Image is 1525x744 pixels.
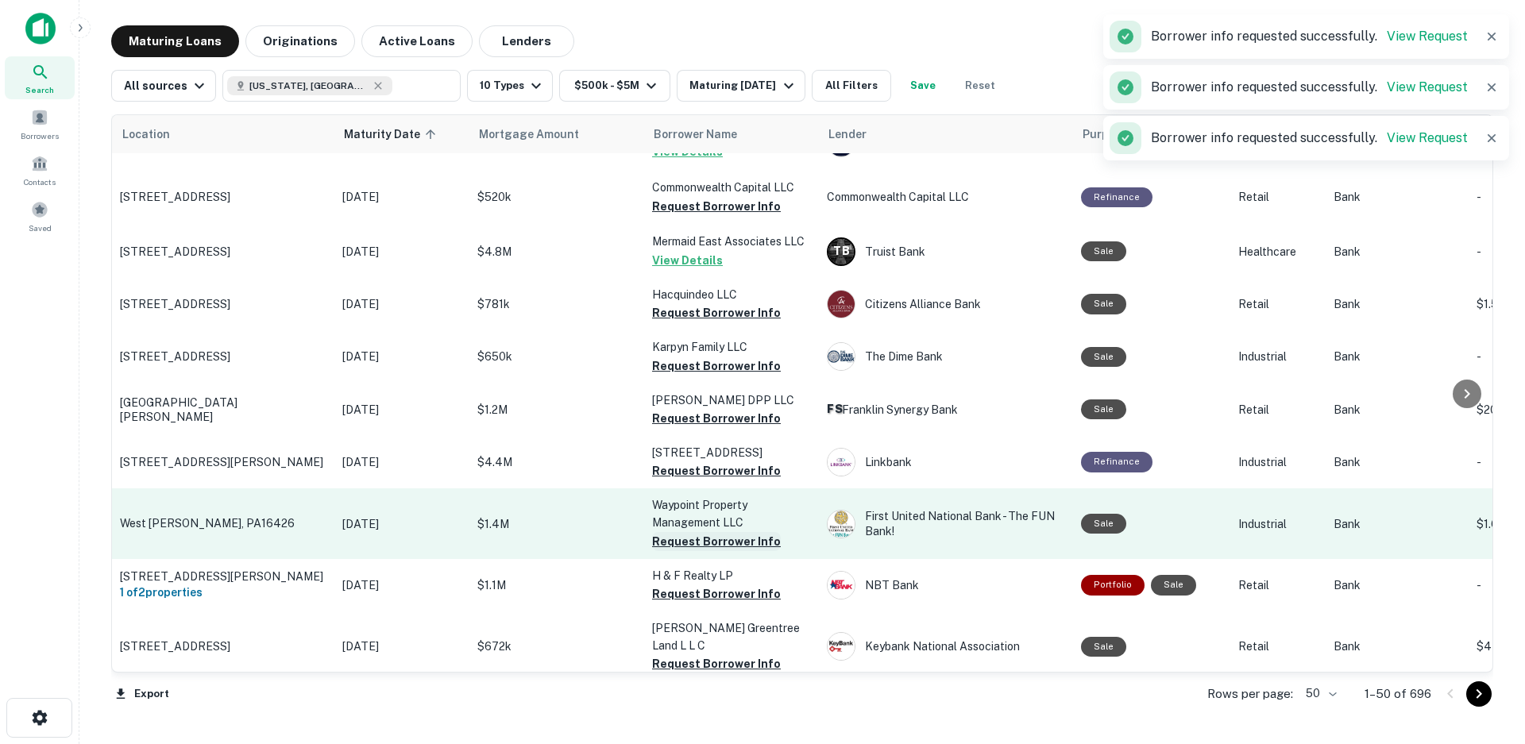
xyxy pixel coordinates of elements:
[652,391,811,409] p: [PERSON_NAME] DPP LLC
[111,682,173,706] button: Export
[828,125,867,144] span: Lender
[361,25,473,57] button: Active Loans
[652,567,811,584] p: H & F Realty LP
[1334,576,1461,594] p: Bank
[812,70,891,102] button: All Filters
[819,115,1073,153] th: Lender
[833,243,849,260] p: T B
[120,569,326,584] p: [STREET_ADDRESS][PERSON_NAME]
[120,395,326,424] p: [GEOGRAPHIC_DATA][PERSON_NAME]
[477,295,636,313] p: $781k
[342,348,461,365] p: [DATE]
[1238,188,1318,206] p: Retail
[689,76,797,95] div: Maturing [DATE]
[1365,684,1431,704] p: 1–50 of 696
[29,222,52,234] span: Saved
[1238,576,1318,594] p: Retail
[111,70,216,102] button: All sources
[249,79,369,93] span: [US_STATE], [GEOGRAPHIC_DATA]
[120,455,326,469] p: [STREET_ADDRESS][PERSON_NAME]
[652,286,811,303] p: Hacquindeo LLC
[342,638,461,655] p: [DATE]
[652,584,781,603] button: Request Borrower Info
[1387,130,1468,145] a: View Request
[827,571,1065,599] div: NBT Bank
[654,125,737,144] span: Borrower Name
[652,496,811,531] p: Waypoint Property Management LLC
[477,576,636,594] p: $1.1M
[652,532,781,551] button: Request Borrower Info
[1334,453,1461,471] p: Bank
[477,515,636,533] p: $1.4M
[1334,295,1461,313] p: Bank
[1299,682,1339,705] div: 50
[1083,125,1128,144] span: Purpose
[827,632,1065,661] div: Keybank National Association
[120,639,326,653] p: [STREET_ADDRESS]
[1334,243,1461,260] p: Bank
[1238,638,1318,655] p: Retail
[120,516,326,530] p: West [PERSON_NAME], PA16426
[1151,78,1468,97] p: Borrower info requested successfully.
[122,125,170,144] span: Location
[344,125,441,144] span: Maturity Date
[111,25,239,57] button: Maturing Loans
[1081,347,1126,367] div: Sale
[5,148,75,191] a: Contacts
[652,233,811,250] p: Mermaid East Associates LLC
[827,401,1065,418] div: Franklin Synergy Bank
[652,179,811,196] p: Commonwealth Capital LLC
[477,243,636,260] p: $4.8M
[1207,684,1293,704] p: Rows per page:
[21,129,59,142] span: Borrowers
[827,188,1065,206] p: Commonwealth Capital LLC
[342,243,461,260] p: [DATE]
[469,115,644,153] th: Mortgage Amount
[477,188,636,206] p: $520k
[1238,453,1318,471] p: Industrial
[827,401,842,418] p: F S
[467,70,553,102] button: 10 Types
[124,76,209,95] div: All sources
[1151,575,1196,595] div: Sale
[1466,681,1492,707] button: Go to next page
[1081,575,1145,595] div: This is a portfolio loan with 2 properties
[652,251,723,270] button: View Details
[828,449,855,476] img: picture
[5,56,75,99] div: Search
[342,515,461,533] p: [DATE]
[479,25,574,57] button: Lenders
[1081,294,1126,314] div: Sale
[24,175,56,188] span: Contacts
[1151,129,1468,148] p: Borrower info requested successfully.
[677,70,805,102] button: Maturing [DATE]
[120,584,326,601] h6: 1 of 2 properties
[5,102,75,145] a: Borrowers
[120,190,326,204] p: [STREET_ADDRESS]
[334,115,469,153] th: Maturity Date
[1334,515,1461,533] p: Bank
[827,448,1065,476] div: Linkbank
[477,453,636,471] p: $4.4M
[120,245,326,259] p: [STREET_ADDRESS]
[1238,348,1318,365] p: Industrial
[827,237,1065,266] div: Truist Bank
[1387,29,1468,44] a: View Request
[652,357,781,376] button: Request Borrower Info
[1238,401,1318,418] p: Retail
[5,195,75,237] div: Saved
[559,70,670,102] button: $500k - $5M
[1446,566,1525,642] div: Chat Widget
[479,125,600,144] span: Mortgage Amount
[1081,452,1152,472] div: This loan purpose was for refinancing
[1238,515,1318,533] p: Industrial
[1081,514,1126,534] div: Sale
[342,188,461,206] p: [DATE]
[1081,399,1126,419] div: Sale
[245,25,355,57] button: Originations
[652,654,781,673] button: Request Borrower Info
[1238,243,1318,260] p: Healthcare
[342,576,461,594] p: [DATE]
